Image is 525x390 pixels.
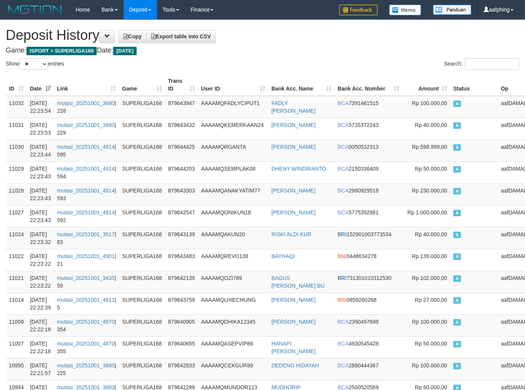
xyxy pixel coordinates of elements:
td: 0859260268 [335,293,402,314]
td: 5735372243 [335,118,402,140]
a: mutasi_20251001_3680 [57,362,114,369]
span: Rp 40.000,00 [415,231,447,237]
span: Rp 230.000,00 [412,188,447,194]
td: 2150336409 [335,161,402,183]
td: SUPERLIGA168 [119,249,165,271]
td: [DATE] 22:23:32 [27,227,54,249]
td: SUPERLIGA168 [119,336,165,358]
td: AAAAMQOZI789 [198,271,268,293]
label: Search: [444,58,519,70]
span: BCA [338,362,349,369]
td: 879643947 [165,96,198,118]
td: 0050532313 [335,140,402,161]
img: panduan.png [433,5,471,15]
th: Trans ID: activate to sort column ascending [165,74,198,96]
span: BNI [338,297,347,303]
span: Rp 100.000,00 [412,362,447,369]
a: mutasi_20251001_3517 [57,231,114,237]
td: 879643759 [165,293,198,314]
a: mutasi_20251001_4870 [57,341,114,347]
th: Bank Acc. Number: activate to sort column ascending [335,74,402,96]
span: Rp 102.000,00 [412,275,447,281]
td: 11008 [6,314,27,336]
td: | 594 [54,161,119,183]
span: BCA [338,100,349,106]
td: SUPERLIGA168 [119,161,165,183]
td: AAAAMQRGANTA [198,140,268,161]
td: SUPERLIGA168 [119,140,165,161]
td: 11007 [6,336,27,358]
td: [DATE] 22:23:43 [27,205,54,227]
a: mutasi_20251001_4914 [57,209,114,216]
span: BRI [338,275,347,281]
td: [DATE] 22:23:43 [27,161,54,183]
td: | 354 [54,314,119,336]
select: Showentries [19,58,48,70]
td: AAAAMQFADLYCIPUT1 [198,96,268,118]
td: 879643483 [165,249,198,271]
span: Approved [453,297,461,304]
td: | 228 [54,96,119,118]
span: Approved [453,122,461,129]
a: mutasi_20251001_4914 [57,144,114,150]
td: 2390497698 [335,314,402,336]
span: ISPORT > SUPERLIGA168 [26,47,97,55]
td: AAAAMQSEMPLAK08 [198,161,268,183]
span: Rp 100.000,00 [412,319,447,325]
td: AAAAMQANAKYATIM77 [198,183,268,205]
td: 879642139 [165,271,198,293]
a: BAYHAQI [271,253,295,259]
td: 731301010312530 [335,271,402,293]
td: 879644425 [165,140,198,161]
span: Approved [453,253,461,260]
a: mutasi_20251001_4870 [57,319,114,325]
a: DHENY WINDRIANTO [271,166,326,172]
span: Rp 50.000,00 [415,166,447,172]
span: Approved [453,144,461,151]
td: SUPERLIGA168 [119,314,165,336]
img: MOTION_logo.png [6,4,64,15]
span: Approved [453,166,461,173]
td: SUPERLIGA168 [119,96,165,118]
td: [DATE] 22:22:39 [27,293,54,314]
td: 0448634278 [335,249,402,271]
span: Approved [453,275,461,282]
td: 11024 [6,227,27,249]
td: 879643139 [165,227,198,249]
span: Rp 27.000,00 [415,297,447,303]
td: | 59 [54,271,119,293]
td: AAAAMQCEKGUR99 [198,358,268,380]
td: 152901003773534 [335,227,402,249]
td: AAAAMQONIKUN18 [198,205,268,227]
h4: Game: Date: [6,47,519,54]
img: Button%20Memo.svg [389,5,421,15]
span: BRI [338,231,347,237]
th: Status [450,74,498,96]
td: 7391461515 [335,96,402,118]
span: Approved [453,188,461,194]
td: 4930545428 [335,336,402,358]
td: 11028 [6,183,27,205]
td: [DATE] 22:22:18 [27,314,54,336]
td: [DATE] 22:23:54 [27,96,54,118]
td: AAAAMQAKUN20 [198,227,268,249]
span: BCA [338,188,349,194]
span: Approved [453,341,461,347]
span: Approved [453,363,461,369]
span: Export table into CSV [151,33,211,39]
td: SUPERLIGA168 [119,118,165,140]
td: 879642547 [165,205,198,227]
td: SUPERLIGA168 [119,205,165,227]
td: 879644203 [165,161,198,183]
td: | 592 [54,205,119,227]
span: BCA [338,319,349,325]
a: mutasi_20251001_3680 [57,122,114,128]
span: Approved [453,319,461,326]
td: AAAAMQASEPVIP88 [198,336,268,358]
a: HANAPI [PERSON_NAME] [271,341,315,354]
td: | 21 [54,249,119,271]
td: 2980929518 [335,183,402,205]
td: 11027 [6,205,27,227]
a: [PERSON_NAME] [271,297,315,303]
td: [DATE] 22:23:44 [27,140,54,161]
